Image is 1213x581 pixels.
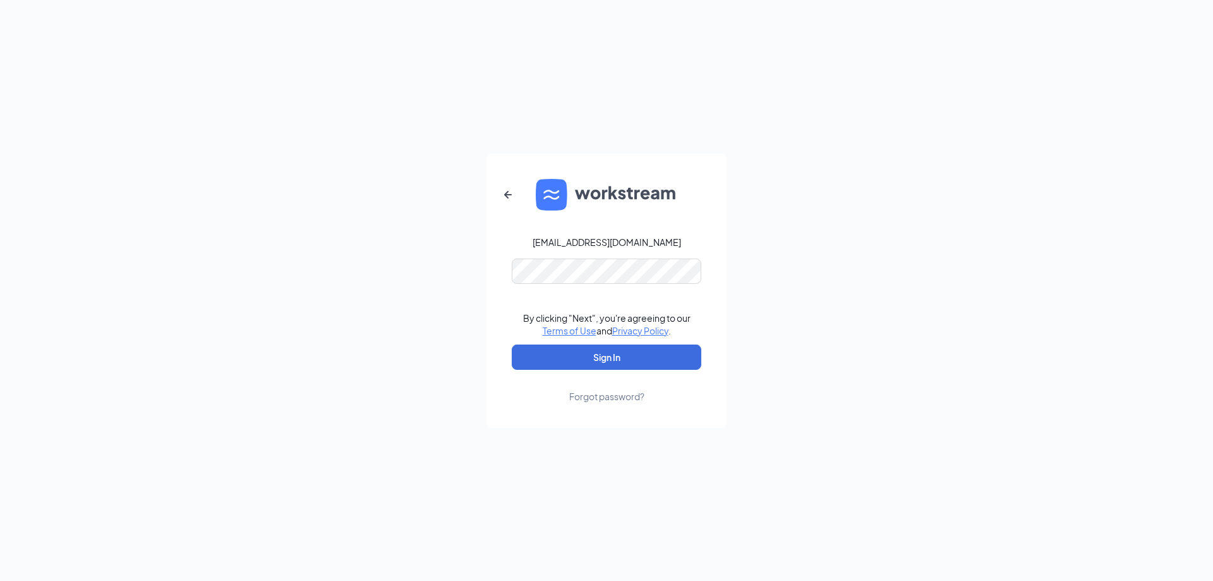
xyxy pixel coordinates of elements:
[533,236,681,248] div: [EMAIL_ADDRESS][DOMAIN_NAME]
[612,325,668,336] a: Privacy Policy
[500,187,516,202] svg: ArrowLeftNew
[536,179,677,211] img: WS logo and Workstream text
[523,312,691,337] div: By clicking "Next", you're agreeing to our and .
[569,390,644,403] div: Forgot password?
[493,180,523,210] button: ArrowLeftNew
[543,325,596,336] a: Terms of Use
[569,370,644,403] a: Forgot password?
[512,345,701,370] button: Sign In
